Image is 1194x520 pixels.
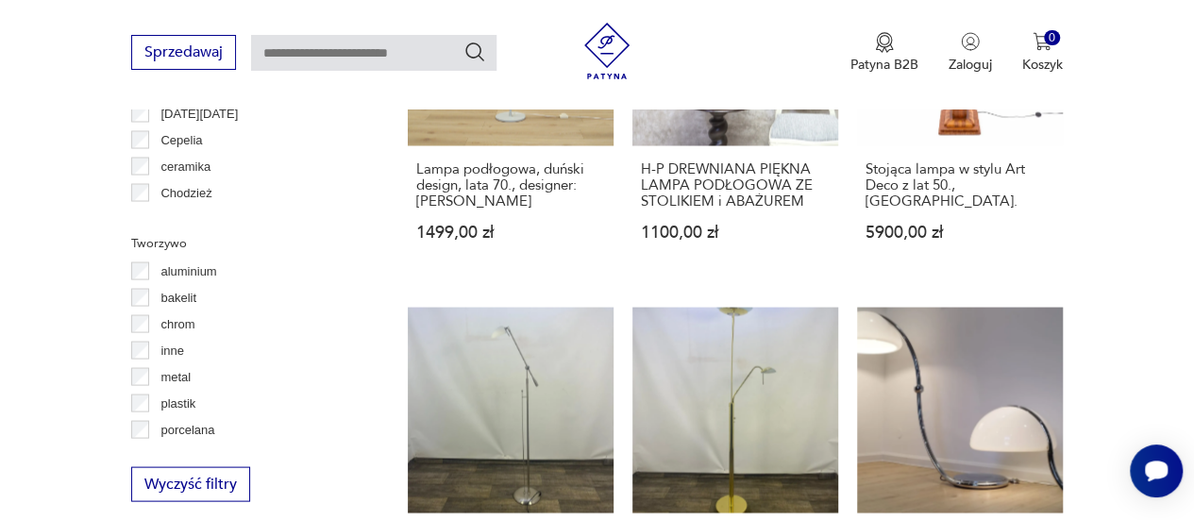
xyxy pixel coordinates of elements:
[160,209,208,229] p: Ćmielów
[160,419,214,440] p: porcelana
[131,35,236,70] button: Sprzedawaj
[160,445,200,466] p: porcelit
[866,160,1054,209] h3: Stojąca lampa w stylu Art Deco z lat 50., [GEOGRAPHIC_DATA].
[850,32,918,74] button: Patyna B2B
[875,32,894,53] img: Ikona medalu
[850,56,918,74] p: Patyna B2B
[850,32,918,74] a: Ikona medaluPatyna B2B
[160,182,211,203] p: Chodzież
[160,366,191,387] p: metal
[641,224,830,240] p: 1100,00 zł
[131,47,236,60] a: Sprzedawaj
[160,260,216,281] p: aluminium
[961,32,980,51] img: Ikonka użytkownika
[641,160,830,209] h3: H-P DREWNIANA PIĘKNA LAMPA PODŁOGOWA ZE STOLIKIEM i ABAŻUREM
[866,224,1054,240] p: 5900,00 zł
[1033,32,1051,51] img: Ikona koszyka
[160,313,194,334] p: chrom
[416,160,605,209] h3: Lampa podłogowa, duński design, lata 70., designer: [PERSON_NAME]
[131,232,362,253] p: Tworzywo
[416,224,605,240] p: 1499,00 zł
[160,103,238,124] p: [DATE][DATE]
[463,41,486,63] button: Szukaj
[160,129,202,150] p: Cepelia
[579,23,635,79] img: Patyna - sklep z meblami i dekoracjami vintage
[1130,445,1183,497] iframe: Smartsupp widget button
[160,156,210,176] p: ceramika
[160,393,195,413] p: plastik
[1022,32,1063,74] button: 0Koszyk
[949,56,992,74] p: Zaloguj
[131,466,250,501] button: Wyczyść filtry
[160,287,196,308] p: bakelit
[1044,30,1060,46] div: 0
[160,340,184,361] p: inne
[1022,56,1063,74] p: Koszyk
[949,32,992,74] button: Zaloguj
